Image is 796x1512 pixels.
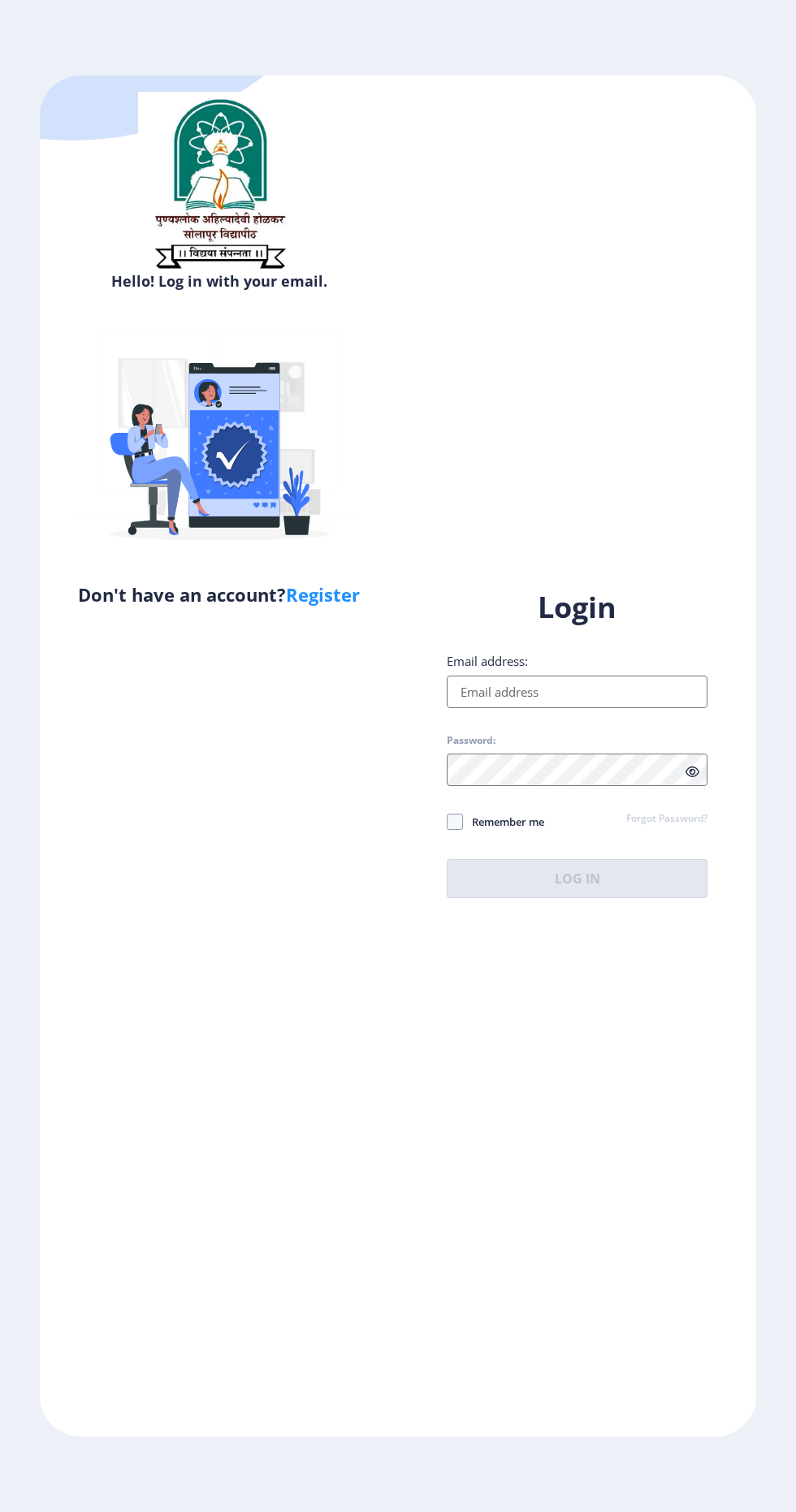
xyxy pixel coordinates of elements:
[52,581,386,607] h5: Don't have an account?
[138,92,301,275] img: sulogo.png
[286,582,360,607] a: Register
[52,271,386,291] h6: Hello! Log in with your email.
[626,812,707,827] a: Forgot Password?
[447,653,528,669] label: Email address:
[447,588,707,627] h1: Login
[77,297,361,581] img: Verified-rafiki.svg
[447,859,707,898] button: Log In
[463,812,544,832] span: Remember me
[447,676,707,708] input: Email address
[447,734,495,747] label: Password:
